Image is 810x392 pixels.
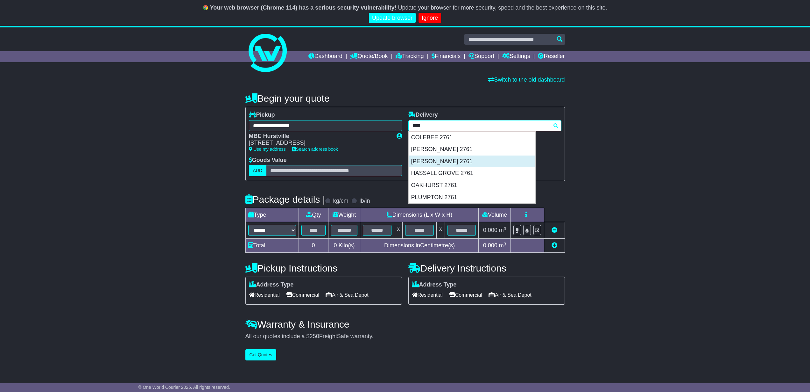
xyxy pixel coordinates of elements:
[245,319,565,330] h4: Warranty & Insurance
[479,208,511,222] td: Volume
[299,208,328,222] td: Qty
[245,239,299,253] td: Total
[499,227,506,233] span: m
[249,147,286,152] a: Use my address
[488,76,565,83] a: Switch to the old dashboard
[249,157,287,164] label: Goods Value
[412,281,457,288] label: Address Type
[409,156,535,168] div: [PERSON_NAME] 2761
[138,385,230,390] span: © One World Courier 2025. All rights reserved.
[310,333,319,339] span: 250
[449,290,482,300] span: Commercial
[483,227,497,233] span: 0.000
[552,227,557,233] a: Remove this item
[245,93,565,104] h4: Begin your quote
[308,51,342,62] a: Dashboard
[328,208,360,222] td: Weight
[249,281,294,288] label: Address Type
[436,222,445,239] td: x
[249,133,390,140] div: MBE Hurstville
[396,51,424,62] a: Tracking
[408,112,438,119] label: Delivery
[245,263,402,273] h4: Pickup Instructions
[210,4,397,11] b: Your web browser (Chrome 114) has a serious security vulnerability!
[360,208,479,222] td: Dimensions (L x W x H)
[409,167,535,179] div: HASSALL GROVE 2761
[409,132,535,144] div: COLEBEE 2761
[409,143,535,156] div: [PERSON_NAME] 2761
[394,222,403,239] td: x
[350,51,388,62] a: Quote/Book
[432,51,461,62] a: Financials
[552,242,557,249] a: Add new item
[538,51,565,62] a: Reseller
[249,165,267,176] label: AUD
[408,263,565,273] h4: Delivery Instructions
[359,198,370,205] label: lb/in
[328,239,360,253] td: Kilo(s)
[408,120,561,131] typeahead: Please provide city
[245,349,277,360] button: Get Quotes
[412,290,443,300] span: Residential
[419,13,441,23] a: Ignore
[326,290,369,300] span: Air & Sea Depot
[245,333,565,340] div: All our quotes include a $ FreightSafe warranty.
[489,290,532,300] span: Air & Sea Depot
[360,239,479,253] td: Dimensions in Centimetre(s)
[504,226,506,231] sup: 3
[292,147,338,152] a: Search address book
[245,194,325,205] h4: Package details |
[409,179,535,192] div: OAKHURST 2761
[468,51,494,62] a: Support
[249,290,280,300] span: Residential
[245,208,299,222] td: Type
[502,51,530,62] a: Settings
[499,242,506,249] span: m
[409,192,535,204] div: PLUMPTON 2761
[483,242,497,249] span: 0.000
[249,112,275,119] label: Pickup
[299,239,328,253] td: 0
[334,242,337,249] span: 0
[286,290,319,300] span: Commercial
[249,140,390,147] div: [STREET_ADDRESS]
[504,242,506,246] sup: 3
[333,198,348,205] label: kg/cm
[398,4,607,11] span: Update your browser for more security, speed and the best experience on this site.
[369,13,416,23] a: Update browser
